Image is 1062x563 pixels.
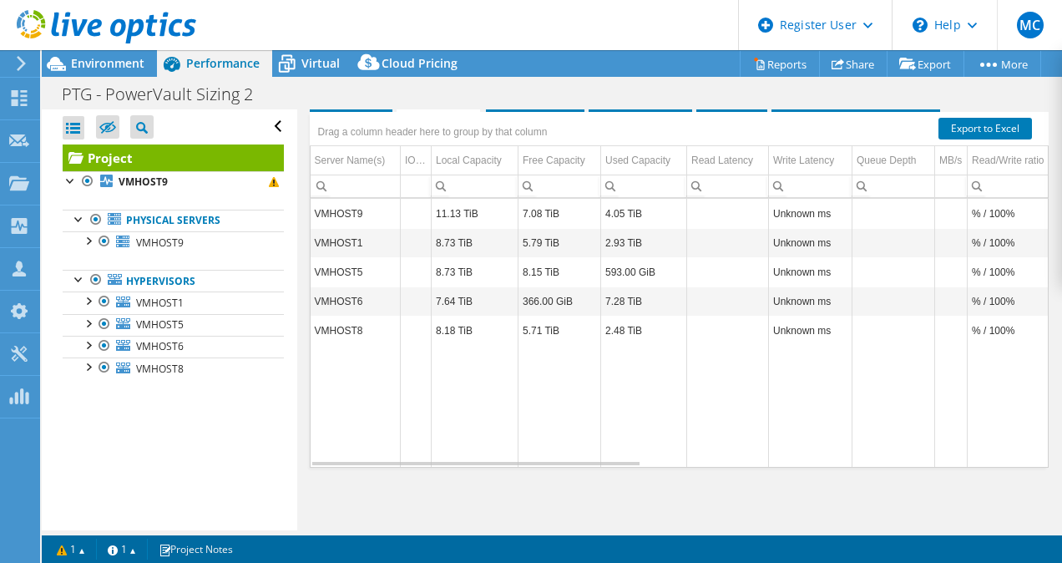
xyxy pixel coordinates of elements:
td: Write Latency Column [769,146,852,175]
div: Free Capacity [523,150,585,170]
td: Column Write Latency, Value Unknown ms [769,257,852,287]
h1: PTG - PowerVault Sizing 2 [54,85,279,104]
td: Column Free Capacity, Value 5.79 TiB [518,228,601,257]
td: Column Read Latency, Filter cell [687,175,769,197]
td: Column Used Capacity, Value 593.00 GiB [601,257,687,287]
td: Column Queue Depth, Value [852,199,935,228]
td: Column Queue Depth, Filter cell [852,175,935,197]
td: Column Free Capacity, Value 7.08 TiB [518,199,601,228]
a: VMHOST9 [63,171,284,193]
td: Column MB/s, Value [935,257,968,287]
div: Data grid [310,112,1049,467]
td: Column Local Capacity, Value 8.18 TiB [432,316,518,345]
td: Read Latency Column [687,146,769,175]
td: Column Free Capacity, Value 8.15 TiB [518,257,601,287]
td: Column Read Latency, Value [687,257,769,287]
td: Column Local Capacity, Value 8.73 TiB [432,228,518,257]
td: Queue Depth Column [852,146,935,175]
td: Column Read Latency, Value [687,316,769,345]
td: Column Queue Depth, Value [852,228,935,257]
td: Column IOPS, Value [401,228,432,257]
div: Server Name(s) [315,150,386,170]
td: Column MB/s, Value [935,316,968,345]
td: Column Read Latency, Value [687,287,769,316]
td: Column Read Latency, Value [687,228,769,257]
b: VMHOST9 [119,175,168,189]
span: Performance [186,55,260,71]
div: IOPS [405,150,427,170]
div: Queue Depth [857,150,916,170]
td: Column Server Name(s), Value VMHOST8 [311,316,401,345]
td: Column MB/s, Value [935,199,968,228]
a: Share [819,51,888,77]
span: VMHOST5 [136,317,184,332]
div: Write Latency [773,150,834,170]
td: Column Server Name(s), Value VMHOST9 [311,199,401,228]
td: Column MB/s, Value [935,228,968,257]
div: Drag a column header here to group by that column [314,120,552,144]
td: Column Server Name(s), Value VMHOST5 [311,257,401,287]
span: Virtual [301,55,340,71]
td: Column Queue Depth, Value [852,257,935,287]
td: Column IOPS, Value [401,316,432,345]
td: Column Write Latency, Value Unknown ms [769,199,852,228]
td: Column Read Latency, Value [687,199,769,228]
td: Column Used Capacity, Value 7.28 TiB [601,287,687,316]
td: Column Free Capacity, Value 5.71 TiB [518,316,601,345]
td: Column Server Name(s), Filter cell [311,175,401,197]
a: Project Notes [147,539,245,560]
div: Read/Write ratio [972,150,1044,170]
span: Environment [71,55,144,71]
div: MB/s [939,150,963,170]
td: MB/s Column [935,146,968,175]
td: Used Capacity Column [601,146,687,175]
span: VMHOST9 [136,236,184,250]
td: Column Queue Depth, Value [852,287,935,316]
td: Free Capacity Column [518,146,601,175]
td: Column Write Latency, Value Unknown ms [769,228,852,257]
a: VMHOST9 [63,231,284,253]
a: More [963,51,1041,77]
td: Column Used Capacity, Value 4.05 TiB [601,199,687,228]
td: Column Server Name(s), Value VMHOST1 [311,228,401,257]
span: VMHOST8 [136,362,184,376]
a: Export [887,51,964,77]
td: Column Queue Depth, Value [852,316,935,345]
td: Server Name(s) Column [311,146,401,175]
a: VMHOST8 [63,358,284,379]
td: Column IOPS, Filter cell [401,175,432,197]
td: Column Used Capacity, Filter cell [601,175,687,197]
td: Column Used Capacity, Value 2.48 TiB [601,316,687,345]
td: Column Write Latency, Filter cell [769,175,852,197]
span: MC [1017,12,1044,38]
td: Local Capacity Column [432,146,518,175]
a: 1 [96,539,148,560]
td: Column MB/s, Filter cell [935,175,968,197]
svg: \n [913,18,928,33]
span: Cloud Pricing [382,55,458,71]
div: Read Latency [691,150,753,170]
span: VMHOST1 [136,296,184,310]
td: Column Server Name(s), Value VMHOST6 [311,287,401,316]
td: Column Write Latency, Value Unknown ms [769,287,852,316]
td: Column Free Capacity, Filter cell [518,175,601,197]
a: Hypervisors [63,270,284,292]
td: Column Local Capacity, Value 7.64 TiB [432,287,518,316]
td: Column IOPS, Value [401,199,432,228]
td: Column IOPS, Value [401,257,432,287]
div: Used Capacity [605,150,670,170]
td: Column IOPS, Value [401,287,432,316]
td: Column MB/s, Value [935,287,968,316]
td: IOPS Column [401,146,432,175]
div: Local Capacity [436,150,502,170]
a: VMHOST5 [63,314,284,336]
td: Column Write Latency, Value Unknown ms [769,316,852,345]
a: Export to Excel [938,118,1032,139]
a: VMHOST1 [63,292,284,313]
a: Physical Servers [63,210,284,231]
td: Column Free Capacity, Value 366.00 GiB [518,287,601,316]
td: Column Local Capacity, Filter cell [432,175,518,197]
td: Column Local Capacity, Value 8.73 TiB [432,257,518,287]
a: Reports [740,51,820,77]
td: Column Used Capacity, Value 2.93 TiB [601,228,687,257]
